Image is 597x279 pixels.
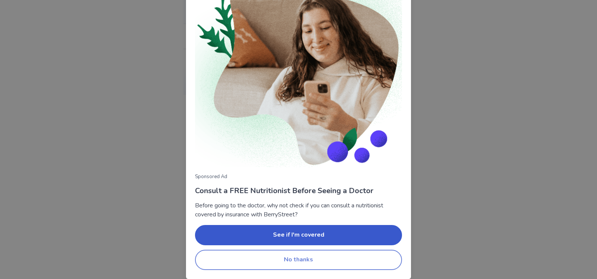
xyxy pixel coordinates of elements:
p: Sponsored Ad [195,173,402,181]
button: No thanks [195,250,402,270]
p: Before going to the doctor, why not check if you can consult a nutritionist covered by insurance ... [195,201,402,219]
p: Consult a FREE Nutritionist Before Seeing a Doctor [195,185,402,196]
button: See if I'm covered [195,225,402,245]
